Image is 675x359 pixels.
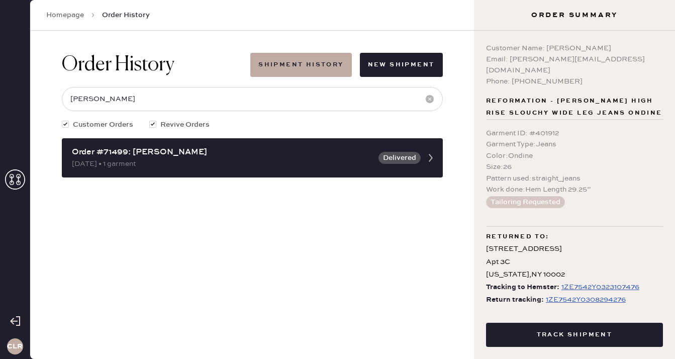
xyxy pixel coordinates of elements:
[360,53,443,77] button: New Shipment
[486,161,663,172] div: Size : 26
[102,10,150,20] span: Order History
[72,146,372,158] div: Order #71499: [PERSON_NAME]
[486,184,663,195] div: Work done : Hem Length 29.25”
[561,281,639,293] div: https://www.ups.com/track?loc=en_US&tracknum=1ZE7542Y0323107476&requester=WT/trackdetails
[486,76,663,87] div: Phone: [PHONE_NUMBER]
[486,231,549,243] span: Returned to:
[486,150,663,161] div: Color : Ondine
[486,95,663,119] span: Reformation - [PERSON_NAME] High Rise Slouchy Wide Leg Jeans Ondine
[160,119,210,130] span: Revive Orders
[544,294,626,306] a: 1ZE7542Y0308294276
[46,10,84,20] a: Homepage
[486,329,663,339] a: Track Shipment
[486,294,544,306] span: Return tracking:
[62,53,174,77] h1: Order History
[486,281,559,294] span: Tracking to Hemster:
[474,10,675,20] h3: Order Summary
[486,139,663,150] div: Garment Type : Jeans
[73,119,133,130] span: Customer Orders
[486,54,663,76] div: Email: [PERSON_NAME][EMAIL_ADDRESS][DOMAIN_NAME]
[486,173,663,184] div: Pattern used : straight_jeans
[7,343,23,350] h3: CLR
[486,43,663,54] div: Customer Name: [PERSON_NAME]
[62,87,443,111] input: Search by order number, customer name, email or phone number
[72,158,372,169] div: [DATE] • 1 garment
[559,281,639,294] a: 1ZE7542Y0323107476
[546,294,626,306] div: https://www.ups.com/track?loc=en_US&tracknum=1ZE7542Y0308294276&requester=WT/trackdetails
[378,152,421,164] button: Delivered
[486,243,663,281] div: [STREET_ADDRESS] Apt 3C [US_STATE] , NY 10002
[486,323,663,347] button: Track Shipment
[486,196,565,208] button: Tailoring Requested
[486,128,663,139] div: Garment ID : # 401912
[250,53,351,77] button: Shipment History
[627,314,670,357] iframe: Front Chat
